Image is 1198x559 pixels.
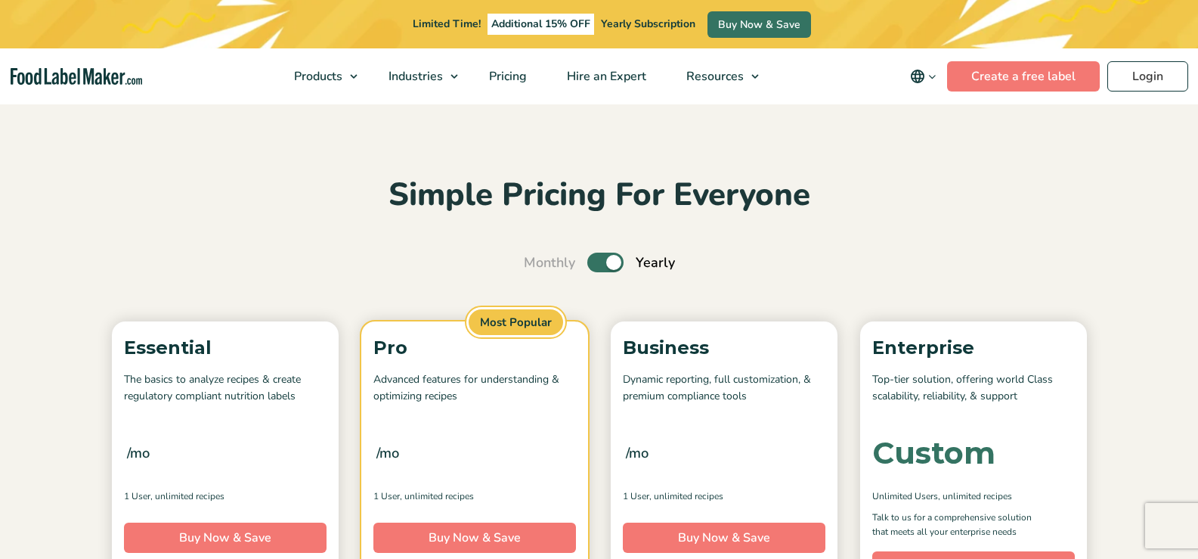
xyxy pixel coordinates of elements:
a: Create a free label [947,61,1100,92]
span: Pricing [484,68,528,85]
span: /mo [127,443,150,464]
p: Dynamic reporting, full customization, & premium compliance tools [623,371,825,405]
span: /mo [626,443,649,464]
a: Products [274,48,365,104]
span: , Unlimited Recipes [649,489,723,503]
span: 1 User [124,489,150,503]
p: Talk to us for a comprehensive solution that meets all your enterprise needs [872,511,1046,539]
p: Pro [373,334,576,362]
p: Enterprise [872,334,1075,362]
span: Yearly [636,253,675,273]
p: Top-tier solution, offering world Class scalability, reliability, & support [872,371,1075,405]
span: 1 User [373,489,400,503]
a: Buy Now & Save [124,523,327,553]
span: Monthly [524,253,575,273]
p: Advanced features for understanding & optimizing recipes [373,371,576,405]
span: Products [289,68,344,85]
label: Toggle [587,253,624,272]
p: The basics to analyze recipes & create regulatory compliant nutrition labels [124,371,327,405]
span: Hire an Expert [562,68,648,85]
a: Buy Now & Save [623,523,825,553]
span: , Unlimited Recipes [938,489,1012,503]
span: Resources [682,68,745,85]
span: Most Popular [466,307,565,338]
span: Unlimited Users [872,489,938,503]
a: Industries [369,48,466,104]
div: Custom [872,438,995,468]
span: Additional 15% OFF [488,14,594,35]
a: Buy Now & Save [707,11,811,38]
p: Essential [124,334,327,362]
span: 1 User [623,489,649,503]
span: , Unlimited Recipes [150,489,224,503]
a: Buy Now & Save [373,523,576,553]
a: Hire an Expert [547,48,663,104]
span: , Unlimited Recipes [400,489,474,503]
h2: Simple Pricing For Everyone [104,175,1094,216]
span: Limited Time! [413,17,481,31]
a: Login [1107,61,1188,92]
span: /mo [376,443,399,464]
span: Yearly Subscription [601,17,695,31]
span: Industries [384,68,444,85]
a: Pricing [469,48,543,104]
p: Business [623,334,825,362]
a: Resources [667,48,766,104]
